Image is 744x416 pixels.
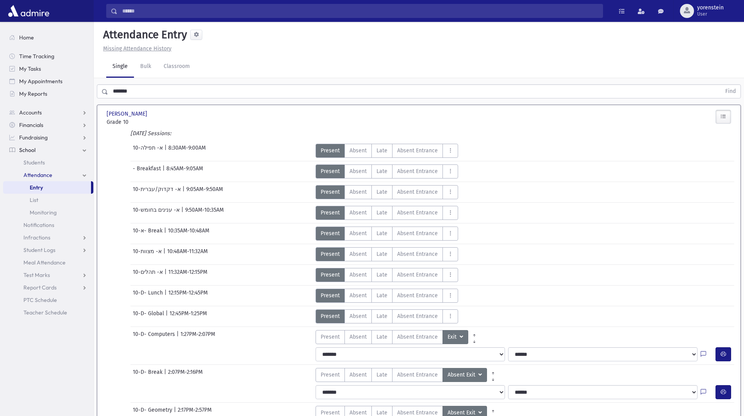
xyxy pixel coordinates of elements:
span: Late [376,250,387,258]
a: Fundraising [3,131,93,144]
span: Absent [350,371,367,379]
i: [DATE] Sessions: [130,130,171,137]
img: AdmirePro [6,3,51,19]
span: 10-D- Lunch [133,289,164,303]
h5: Attendance Entry [100,28,187,41]
a: My Appointments [3,75,93,87]
span: Absent [350,271,367,279]
span: 10-א- ענינים בחומש [133,206,181,220]
a: My Reports [3,87,93,100]
div: AttTypes [316,185,458,199]
span: Absent Entrance [397,167,438,175]
a: List [3,194,93,206]
span: Absent [350,188,367,196]
span: | [163,247,167,261]
span: | [166,309,169,323]
div: AttTypes [316,227,458,241]
a: Attendance [3,169,93,181]
span: Present [321,188,340,196]
span: | [164,289,168,303]
span: Present [321,229,340,237]
a: Classroom [157,56,196,78]
span: Absent Entrance [397,371,438,379]
span: Absent [350,291,367,300]
span: Financials [19,121,43,129]
span: Attendance [23,171,52,179]
button: Find [721,85,740,98]
span: | [164,368,168,382]
button: Absent Exit [442,368,487,382]
span: Absent Entrance [397,209,438,217]
div: AttTypes [316,164,458,179]
span: Entry [30,184,43,191]
span: 10-א- דקדוק/עברית [133,185,182,199]
div: AttTypes [316,247,458,261]
span: 2:07PM-2:16PM [168,368,203,382]
span: My Reports [19,90,47,97]
span: 8:45AM-9:05AM [166,164,203,179]
span: Present [321,371,340,379]
span: 1:27PM-2:07PM [180,330,215,344]
span: Absent Entrance [397,291,438,300]
input: Search [118,4,603,18]
span: 10-א- מצוות [133,247,163,261]
a: Time Tracking [3,50,93,62]
span: Present [321,146,340,155]
a: Student Logs [3,244,93,256]
span: - Breakfast [133,164,162,179]
span: Late [376,291,387,300]
span: Absent Entrance [397,146,438,155]
a: Single [106,56,134,78]
span: Late [376,229,387,237]
span: User [697,11,724,17]
span: Time Tracking [19,53,54,60]
span: Fundraising [19,134,48,141]
button: Exit [442,330,468,344]
a: Students [3,156,93,169]
a: Entry [3,181,91,194]
span: 10-א- תהלים [133,268,164,282]
span: Absent [350,250,367,258]
a: My Tasks [3,62,93,75]
span: Late [376,312,387,320]
a: Teacher Schedule [3,306,93,319]
span: Absent [350,333,367,341]
span: Monitoring [30,209,57,216]
span: Teacher Schedule [23,309,67,316]
div: AttTypes [316,330,480,344]
span: | [164,268,168,282]
span: My Appointments [19,78,62,85]
span: Infractions [23,234,50,241]
a: Notifications [3,219,93,231]
span: 10-D- Global [133,309,166,323]
span: 12:15PM-12:45PM [168,289,208,303]
span: Present [321,250,340,258]
span: 8:30AM-9:00AM [168,144,206,158]
span: Absent [350,312,367,320]
span: Absent [350,146,367,155]
span: Absent Entrance [397,312,438,320]
span: 11:32AM-12:15PM [168,268,207,282]
span: Absent Entrance [397,188,438,196]
div: AttTypes [316,309,458,323]
span: | [164,144,168,158]
a: Financials [3,119,93,131]
span: Home [19,34,34,41]
a: Bulk [134,56,157,78]
span: Student Logs [23,246,55,254]
span: Absent [350,229,367,237]
span: 9:05AM-9:50AM [186,185,223,199]
a: Missing Attendance History [100,45,171,52]
div: AttTypes [316,144,458,158]
span: Present [321,312,340,320]
span: 9:50AM-10:35AM [185,206,224,220]
span: Report Cards [23,284,57,291]
span: Grade 10 [107,118,204,126]
span: 10:35AM-10:48AM [168,227,209,241]
span: | [162,164,166,179]
a: PTC Schedule [3,294,93,306]
a: Home [3,31,93,44]
a: Report Cards [3,281,93,294]
span: Students [23,159,45,166]
span: Absent Entrance [397,250,438,258]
